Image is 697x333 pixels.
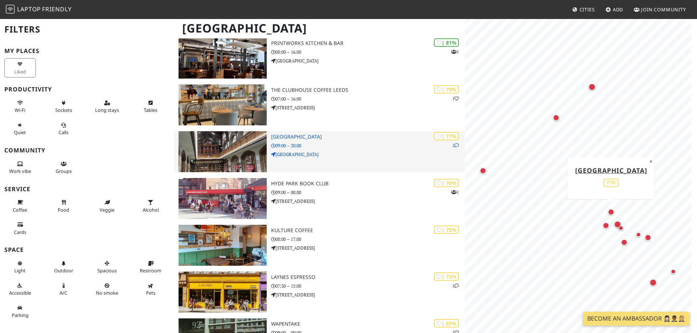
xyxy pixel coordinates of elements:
[6,5,15,14] img: LaptopFriendly
[451,48,459,55] p: 1
[585,80,599,94] div: Map marker
[271,49,465,56] p: 08:00 – 16:00
[4,302,36,321] button: Parking
[97,267,117,274] span: Spacious
[59,129,68,136] span: Video/audio calls
[549,110,563,125] div: Map marker
[271,245,465,251] p: [STREET_ADDRESS]
[48,119,79,139] button: Calls
[452,142,459,149] p: 1
[143,207,159,213] span: Alcohol
[174,38,465,79] a: Printworks Kitchen & Bar | 81% 1 Printworks Kitchen & Bar 08:00 – 16:00 [GEOGRAPHIC_DATA]
[451,189,459,196] p: 1
[4,18,170,41] h2: Filters
[434,319,459,328] div: | 65%
[179,84,267,125] img: The Clubhouse Coffee Leeds
[95,107,119,113] span: Long stays
[271,189,465,196] p: 09:00 – 00:00
[12,312,29,318] span: Parking
[631,3,689,16] a: Join Community
[641,230,655,245] div: Map marker
[14,229,26,235] span: Credit cards
[135,257,166,277] button: Restroom
[575,166,647,174] a: [GEOGRAPHIC_DATA]
[135,280,166,299] button: Pets
[271,291,465,298] p: [STREET_ADDRESS]
[140,267,161,274] span: Restroom
[55,107,72,113] span: Power sockets
[4,158,36,177] button: Work vibe
[434,179,459,187] div: | 76%
[617,235,632,250] div: Map marker
[48,280,79,299] button: A/C
[599,218,613,233] div: Map marker
[179,225,267,266] img: Kulture Coffee
[271,283,465,290] p: 07:30 – 15:00
[271,151,465,158] p: [GEOGRAPHIC_DATA]
[58,207,69,213] span: Food
[613,6,623,13] span: Add
[604,178,618,187] div: 77%
[646,275,660,290] div: Map marker
[271,227,465,234] h3: Kulture Coffee
[174,178,465,219] a: Hyde Park Book Club | 76% 1 Hyde Park Book Club 09:00 – 00:00 [STREET_ADDRESS]
[60,290,67,296] span: Air conditioned
[48,97,79,116] button: Sockets
[4,280,36,299] button: Accessible
[271,181,465,187] h3: Hyde Park Book Club
[434,132,459,140] div: | 77%
[4,147,170,154] h3: Community
[48,196,79,216] button: Food
[583,312,690,326] a: Become an Ambassador 🤵🏻‍♀️🤵🏾‍♂️🤵🏼‍♀️
[144,107,157,113] span: Work-friendly tables
[174,225,465,266] a: Kulture Coffee | 75% Kulture Coffee 08:00 – 17:00 [STREET_ADDRESS]
[569,3,598,16] a: Cities
[179,38,267,79] img: Printworks Kitchen & Bar
[91,97,123,116] button: Long stays
[13,207,27,213] span: Coffee
[48,257,79,277] button: Outdoor
[4,196,36,216] button: Coffee
[434,226,459,234] div: | 75%
[648,157,655,165] button: Close popup
[9,168,31,174] span: People working
[91,196,123,216] button: Veggie
[604,205,618,219] div: Map marker
[271,198,465,205] p: [STREET_ADDRESS]
[271,274,465,280] h3: Laynes Espresso
[174,84,465,125] a: The Clubhouse Coffee Leeds | 79% 1 The Clubhouse Coffee Leeds 07:00 – 16:00 [STREET_ADDRESS]
[174,131,465,172] a: Leeds Central Library | 77% 1 [GEOGRAPHIC_DATA] 09:00 – 20:00 [GEOGRAPHIC_DATA]
[476,163,490,178] div: Map marker
[179,272,267,313] img: Laynes Espresso
[17,5,41,13] span: Laptop
[631,227,646,242] div: Map marker
[54,267,73,274] span: Outdoor area
[271,95,465,102] p: 07:00 – 16:00
[135,97,166,116] button: Tables
[96,290,118,296] span: Smoke free
[4,257,36,277] button: Light
[174,272,465,313] a: Laynes Espresso | 73% 1 Laynes Espresso 07:30 – 15:00 [STREET_ADDRESS]
[9,290,31,296] span: Accessible
[271,134,465,140] h3: [GEOGRAPHIC_DATA]
[48,158,79,177] button: Groups
[452,282,459,289] p: 1
[4,186,170,193] h3: Service
[179,131,267,172] img: Leeds Central Library
[434,272,459,281] div: | 73%
[56,168,72,174] span: Group tables
[179,178,267,219] img: Hyde Park Book Club
[271,104,465,111] p: [STREET_ADDRESS]
[580,6,595,13] span: Cities
[4,97,36,116] button: Wi-Fi
[271,236,465,243] p: 08:00 – 17:00
[271,321,465,327] h3: Wapentake
[271,87,465,93] h3: The Clubhouse Coffee Leeds
[42,5,71,13] span: Friendly
[614,221,628,235] div: Map marker
[452,95,459,102] p: 1
[641,6,686,13] span: Join Community
[4,86,170,93] h3: Productivity
[176,18,463,38] h1: [GEOGRAPHIC_DATA]
[100,207,115,213] span: Veggie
